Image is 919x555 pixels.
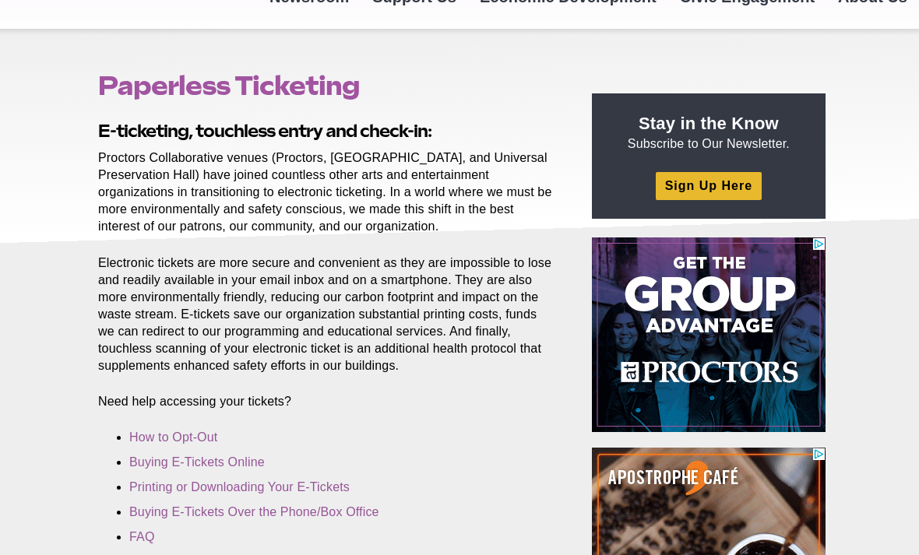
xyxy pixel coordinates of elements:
a: FAQ [129,530,155,543]
a: Sign Up Here [656,172,762,199]
p: Need help accessing your tickets? [98,393,556,410]
a: Buying E-Tickets Online [129,455,265,469]
p: Proctors Collaborative venues (Proctors, [GEOGRAPHIC_DATA], and Universal Preservation Hall) have... [98,149,556,235]
p: Electronic tickets are more secure and convenient as they are impossible to lose and readily avai... [98,255,556,375]
a: How to Opt-Out [129,430,217,444]
h1: Paperless Ticketing [98,71,556,100]
strong: Stay in the Know [639,114,779,133]
a: Buying E-Tickets Over the Phone/Box Office [129,505,379,518]
p: Subscribe to Our Newsletter. [611,112,807,153]
a: Printing or Downloading Your E-Tickets [129,480,350,494]
strong: E-ticketing, touchless entry and check-in: [98,121,431,141]
iframe: Advertisement [592,237,826,432]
